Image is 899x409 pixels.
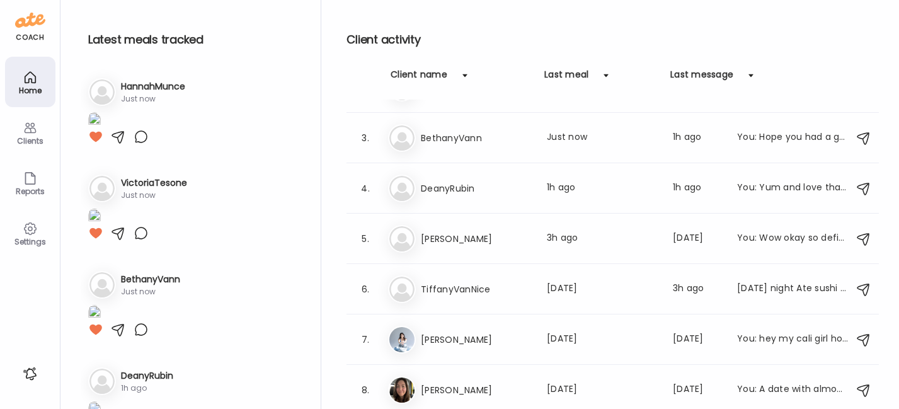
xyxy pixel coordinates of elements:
[89,79,115,105] img: bg-avatar-default.svg
[8,187,53,195] div: Reports
[737,332,848,347] div: You: hey my cali girl hows it going?!
[547,383,658,398] div: [DATE]
[737,130,848,146] div: You: Hope you had a great weekend traveling and with your event!! Now right back on track with th...
[88,209,101,226] img: images%2FmxiqlkSjOLc450HhRStDX6eBpyy2%2F0sH5gEZE2TxlRW31K4gB%2FnB3wSZPkfdSwgUBW7z89_1080
[358,282,373,297] div: 6.
[421,181,532,196] h3: DeanyRubin
[8,137,53,145] div: Clients
[547,130,658,146] div: Just now
[121,286,180,297] div: Just now
[547,282,658,297] div: [DATE]
[358,181,373,196] div: 4.
[544,68,588,88] div: Last meal
[670,68,733,88] div: Last message
[121,383,173,394] div: 1h ago
[389,277,415,302] img: bg-avatar-default.svg
[547,231,658,246] div: 3h ago
[421,130,532,146] h3: BethanyVann
[358,383,373,398] div: 8.
[391,68,447,88] div: Client name
[737,282,848,297] div: [DATE] night Ate sushi (just tuna and rice- no avocado) [DATE] night steak, rice, cucumbers and b...
[121,93,185,105] div: Just now
[673,383,722,398] div: [DATE]
[389,125,415,151] img: bg-avatar-default.svg
[346,30,879,49] h2: Client activity
[389,327,415,352] img: avatars%2Fg0h3UeSMiaSutOWea2qVtuQrzdp1
[673,231,722,246] div: [DATE]
[88,112,101,129] img: images%2Fkfkzk6vGDOhEU9eo8aJJ3Lraes72%2FirgH8M13BPVYysX73v6N%2FN3cc4it8tkhlVfEvaqSg_1080
[389,226,415,251] img: bg-avatar-default.svg
[358,231,373,246] div: 5.
[358,332,373,347] div: 7.
[421,332,532,347] h3: [PERSON_NAME]
[121,369,173,383] h3: DeanyRubin
[8,86,53,95] div: Home
[89,176,115,201] img: bg-avatar-default.svg
[121,190,187,201] div: Just now
[673,181,722,196] div: 1h ago
[121,273,180,286] h3: BethanyVann
[547,332,658,347] div: [DATE]
[737,383,848,398] div: You: A date with almond butter sounds delicious as a snack sometimes!
[88,30,301,49] h2: Latest meals tracked
[358,130,373,146] div: 3.
[389,176,415,201] img: bg-avatar-default.svg
[421,383,532,398] h3: [PERSON_NAME]
[673,130,722,146] div: 1h ago
[421,231,532,246] h3: [PERSON_NAME]
[737,181,848,196] div: You: Yum and love that dinner was so early!
[89,369,115,394] img: bg-avatar-default.svg
[737,231,848,246] div: You: Wow okay so definitely have some carbs before and after your run, you could do some gluten f...
[8,238,53,246] div: Settings
[121,176,187,190] h3: VictoriaTesone
[673,282,722,297] div: 3h ago
[673,332,722,347] div: [DATE]
[89,272,115,297] img: bg-avatar-default.svg
[547,181,658,196] div: 1h ago
[389,377,415,403] img: avatars%2FAaUPpAz4UBePyDKK2OMJTfZ0WR82
[88,305,101,322] img: images%2Fg9iWlknwy2RZgDj9ZzwSzLp9rpp2%2FiurFMaXvvzd8tdmbhJ3i%2Fhn4eiBAoIEfE4CPrMg9M_1080
[421,282,532,297] h3: TiffanyVanNice
[121,80,185,93] h3: HannahMunce
[16,32,44,43] div: coach
[15,10,45,30] img: ate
